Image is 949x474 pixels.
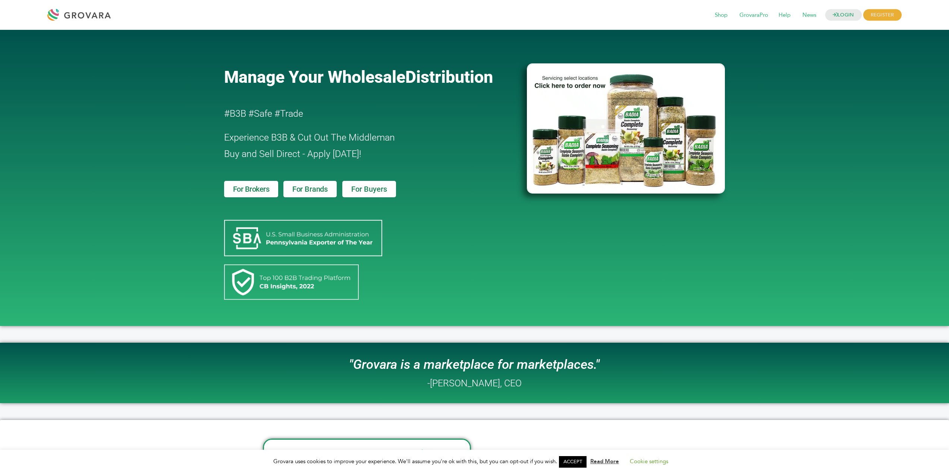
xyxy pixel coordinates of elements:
span: For Brands [292,185,328,193]
a: Manage Your WholesaleDistribution [224,67,515,87]
a: Help [773,11,796,19]
span: GrovaraPro [734,8,773,22]
span: Shop [710,8,733,22]
span: Grovara uses cookies to improve your experience. We'll assume you're ok with this, but you can op... [273,458,676,465]
span: For Brokers [233,185,270,193]
h2: -[PERSON_NAME], CEO [427,379,522,388]
a: For Brokers [224,181,279,197]
a: Shop [710,11,733,19]
a: Read More [590,458,619,465]
a: ACCEPT [559,456,587,468]
span: Manage Your Wholesale [224,67,405,87]
a: News [797,11,821,19]
h2: #B3B #Safe #Trade [224,106,484,122]
span: REGISTER [863,9,902,21]
span: For Buyers [351,185,387,193]
a: Cookie settings [630,458,668,465]
span: Buy and Sell Direct - Apply [DATE]! [224,148,361,159]
i: "Grovara is a marketplace for marketplaces." [349,357,600,372]
span: Distribution [405,67,493,87]
a: For Buyers [342,181,396,197]
span: Experience B3B & Cut Out The Middleman [224,132,395,143]
a: LOGIN [825,9,862,21]
a: For Brands [283,181,337,197]
a: GrovaraPro [734,11,773,19]
span: News [797,8,821,22]
span: Help [773,8,796,22]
